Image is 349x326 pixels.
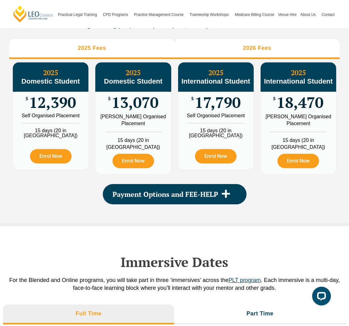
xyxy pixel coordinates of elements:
[277,154,319,168] a: Enrol Now
[233,1,276,28] a: Medicare Billing Course
[112,191,218,198] span: Payment Options and FEE-HELP
[12,5,54,23] a: [PERSON_NAME] Centre for Law
[112,154,154,168] a: Enrol Now
[30,149,72,163] a: Enrol Now
[183,113,249,118] div: Self Organised Placement
[13,69,88,85] h3: 2025
[26,96,28,101] span: $
[95,132,171,151] li: 15 days (20 in [GEOGRAPHIC_DATA])
[22,77,80,85] span: Domestic Student
[17,113,84,118] div: Self Organised Placement
[320,1,337,28] a: Contact
[132,1,188,28] a: Practice Management Course
[6,276,343,292] p: For the Blended and Online programs, you will take part in three ‘immersives’ across the . Each i...
[261,132,336,151] li: 15 days (20 in [GEOGRAPHIC_DATA])
[182,77,250,85] span: International Student
[76,310,102,317] h3: Full Time
[265,113,332,127] div: [PERSON_NAME] Organised Placement
[112,96,158,109] span: 13,070
[78,45,106,52] h3: 2025 Fees
[56,1,101,28] a: Practical Legal Training
[276,1,298,28] a: Venue Hire
[195,96,241,109] span: 17,790
[178,123,254,138] li: 15 days (20 in [GEOGRAPHIC_DATA])
[108,96,111,101] span: $
[104,77,162,85] span: Domestic Student
[188,1,233,28] a: Traineeship Workshops
[277,96,323,109] span: 18,470
[101,1,132,28] a: CPD Programs
[191,96,194,101] span: $
[178,69,254,85] h3: 2025
[100,113,166,127] div: [PERSON_NAME] Organised Placement
[261,69,336,85] h3: 2025
[298,1,320,28] a: About Us
[95,69,171,85] h3: 2025
[307,284,333,310] iframe: LiveChat chat widget
[247,310,273,317] h3: Part Time
[195,149,237,163] a: Enrol Now
[228,277,261,283] a: PLT program
[264,77,333,85] span: International Student
[29,96,76,109] span: 12,390
[13,123,88,138] li: 15 days (20 in [GEOGRAPHIC_DATA])
[243,45,271,52] h3: 2026 Fees
[273,96,276,101] span: $
[6,254,343,270] h2: Immersive Dates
